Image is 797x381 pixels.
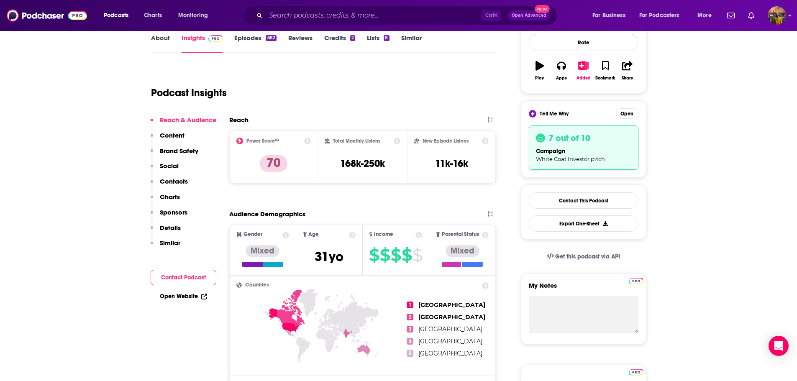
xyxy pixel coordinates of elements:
button: open menu [692,9,722,22]
a: Pro website [629,368,643,376]
span: 1 [407,302,413,308]
input: Search podcasts, credits, & more... [266,9,482,22]
span: Parental Status [442,232,479,237]
a: About [151,34,170,53]
h2: New Episode Listens [423,138,469,144]
button: Open AdvancedNew [508,10,550,20]
p: Charts [160,193,180,201]
img: User Profile [768,6,786,25]
span: White Coat Investor pitch [536,156,605,162]
button: Apps [551,56,572,86]
span: New [535,5,550,13]
button: Content [151,131,185,147]
h2: Power Score™ [246,138,279,144]
span: Ctrl K [482,10,501,21]
a: Show notifications dropdown [745,8,758,23]
img: Podchaser - Follow, Share and Rate Podcasts [7,8,87,23]
button: Share [616,56,638,86]
img: Podchaser Pro [208,35,223,42]
span: 2 [407,314,413,320]
div: Play [535,76,544,81]
span: Gender [243,232,262,237]
span: Monitoring [178,10,208,21]
a: Charts [138,9,167,22]
span: More [697,10,712,21]
button: Show profile menu [768,6,786,25]
a: Reviews [288,34,313,53]
span: $ [402,248,412,262]
button: Charts [151,193,180,208]
a: Pro website [629,276,643,284]
span: $ [380,248,390,262]
span: [GEOGRAPHIC_DATA] [418,338,482,345]
button: Sponsors [151,208,187,224]
span: Age [308,232,319,237]
a: Show notifications dropdown [724,8,738,23]
h2: Total Monthly Listens [333,138,380,144]
a: InsightsPodchaser Pro [182,34,223,53]
div: Open Intercom Messenger [769,336,789,356]
button: Brand Safety [151,147,198,162]
span: Charts [144,10,162,21]
a: Get this podcast via API [540,246,627,267]
div: 2 [350,35,355,41]
div: Bookmark [595,76,615,81]
label: My Notes [529,281,638,296]
h1: Podcast Insights [151,87,227,99]
button: Play [529,56,551,86]
span: Income [374,232,393,237]
button: open menu [634,9,692,22]
span: [GEOGRAPHIC_DATA] [418,301,485,309]
span: For Business [592,10,625,21]
div: Apps [556,76,567,81]
div: Mixed [446,245,479,257]
p: Details [160,224,181,232]
a: Contact This Podcast [529,192,638,209]
span: Logged in as hratnayake [768,6,786,25]
span: 4 [407,338,413,345]
button: Open [616,108,638,119]
p: Sponsors [160,208,187,216]
p: 70 [260,155,287,172]
span: $ [369,248,379,262]
button: Social [151,162,179,177]
h3: 11k-16k [435,157,468,170]
a: Lists8 [367,34,389,53]
div: Rate [529,34,638,51]
p: Social [160,162,179,170]
p: Reach & Audience [160,116,216,124]
span: Open Advanced [512,13,546,18]
button: Contacts [151,177,188,193]
span: campaign [536,148,565,155]
span: 3 [407,326,413,332]
img: Podchaser Pro [629,369,643,376]
p: Content [160,131,185,139]
h2: Audience Demographics [229,210,305,218]
h3: 7 out of 10 [548,133,590,143]
button: Export One-Sheet [529,215,638,232]
a: Similar [401,34,422,53]
span: 31 yo [315,248,343,265]
div: 8 [384,35,389,41]
span: Countries [245,282,269,288]
h2: Reach [229,116,249,124]
span: [GEOGRAPHIC_DATA] [418,350,482,357]
span: [GEOGRAPHIC_DATA] [418,325,482,333]
button: Bookmark [595,56,616,86]
span: $ [391,248,401,262]
p: Brand Safety [160,147,198,155]
img: tell me why sparkle [530,111,535,116]
a: Open Website [160,293,207,300]
button: Added [572,56,594,86]
h3: 168k-250k [340,157,385,170]
div: Share [622,76,633,81]
button: open menu [587,9,636,22]
a: Credits2 [324,34,355,53]
span: For Podcasters [639,10,679,21]
button: Similar [151,239,180,254]
span: Tell Me Why [540,110,569,117]
div: Search podcasts, credits, & more... [251,6,565,25]
button: Details [151,224,181,239]
div: Added [577,76,591,81]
